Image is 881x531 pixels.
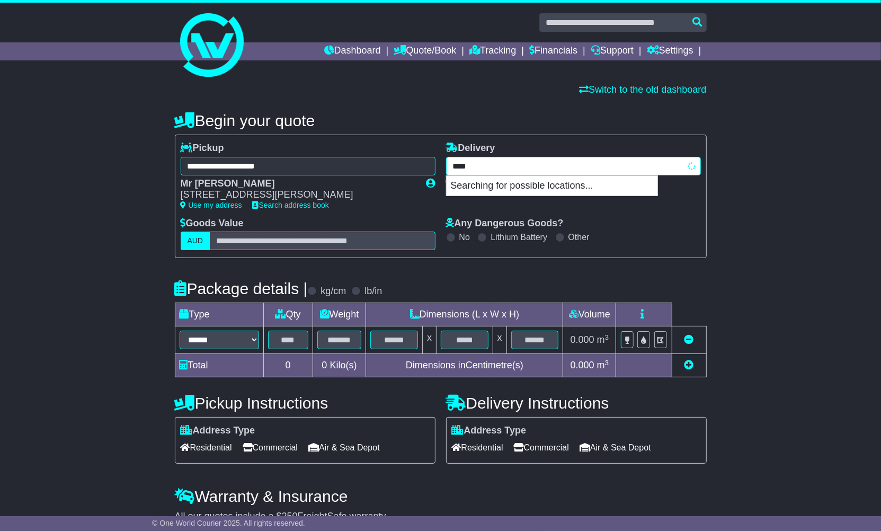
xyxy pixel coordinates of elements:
td: Weight [313,303,366,326]
a: Use my address [181,201,242,209]
span: 0 [322,360,327,370]
a: Support [591,42,634,60]
span: Air & Sea Depot [308,439,380,456]
span: Commercial [514,439,569,456]
h4: Package details | [175,280,308,297]
h4: Delivery Instructions [446,394,707,412]
td: 0 [263,354,313,377]
h4: Begin your quote [175,112,707,129]
label: kg/cm [321,286,346,297]
td: Dimensions (L x W x H) [366,303,563,326]
typeahead: Please provide city [446,157,701,175]
label: Other [568,232,590,242]
span: Commercial [243,439,298,456]
div: Mr [PERSON_NAME] [181,178,416,190]
a: Settings [647,42,693,60]
h4: Pickup Instructions [175,394,435,412]
a: Financials [529,42,577,60]
label: AUD [181,232,210,250]
label: Address Type [181,425,255,437]
span: 0.000 [571,360,594,370]
span: m [597,360,609,370]
td: Total [175,354,263,377]
a: Dashboard [324,42,381,60]
a: Quote/Book [394,42,456,60]
a: Search address book [253,201,329,209]
a: Switch to the old dashboard [579,84,706,95]
label: Delivery [446,143,495,154]
span: Residential [181,439,232,456]
span: Air & Sea Depot [580,439,651,456]
span: 250 [282,511,298,521]
label: Any Dangerous Goods? [446,218,564,229]
label: Pickup [181,143,224,154]
td: Type [175,303,263,326]
label: Address Type [452,425,527,437]
td: x [493,326,506,354]
td: Qty [263,303,313,326]
h4: Warranty & Insurance [175,488,707,505]
a: Remove this item [684,334,694,345]
div: All our quotes include a $ FreightSafe warranty. [175,511,707,523]
label: Lithium Battery [491,232,547,242]
sup: 3 [605,333,609,341]
span: Residential [452,439,503,456]
label: Goods Value [181,218,244,229]
p: Searching for possible locations... [447,176,657,196]
sup: 3 [605,359,609,367]
td: Dimensions in Centimetre(s) [366,354,563,377]
div: [STREET_ADDRESS][PERSON_NAME] [181,189,416,201]
a: Add new item [684,360,694,370]
label: No [459,232,470,242]
a: Tracking [469,42,516,60]
td: Volume [563,303,616,326]
span: m [597,334,609,345]
span: © One World Courier 2025. All rights reserved. [152,519,305,527]
span: 0.000 [571,334,594,345]
td: x [423,326,437,354]
label: lb/in [364,286,382,297]
td: Kilo(s) [313,354,366,377]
